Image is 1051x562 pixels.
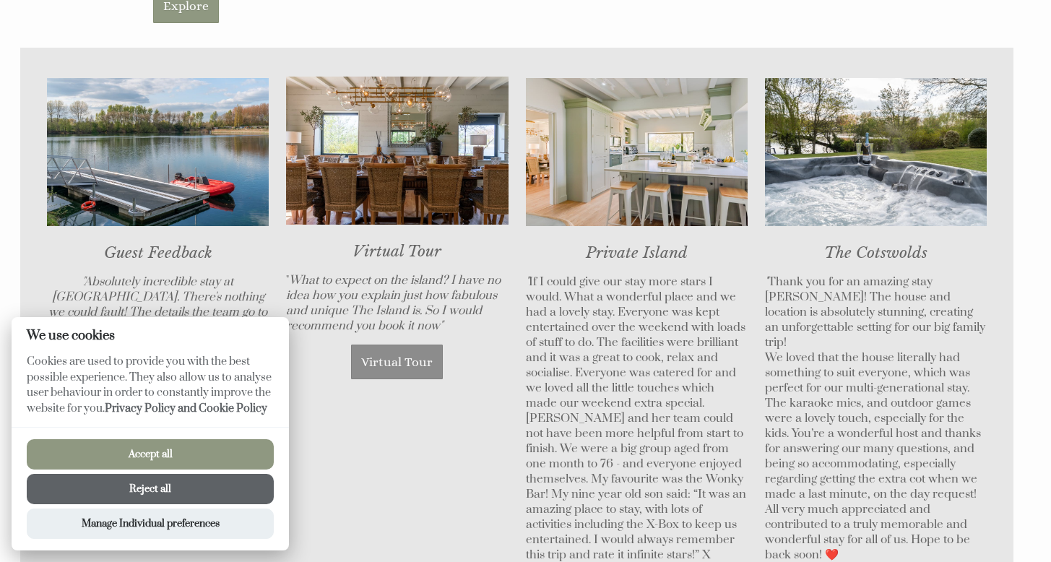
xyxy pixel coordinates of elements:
em: " [765,274,768,290]
h2: Private Island [526,243,748,262]
h2: Guest Feedback [47,243,269,262]
h2: The Cotswolds [765,243,987,262]
button: Accept all [27,439,274,470]
em: "Absolutely incredible stay at [GEOGRAPHIC_DATA]. There's nothing we could fault! The details the... [48,274,267,335]
img: Hot tub at The Island in Oxfordshire [765,78,987,226]
a: Virtual Tour [351,345,443,379]
p: Cookies are used to provide you with the best possible experience. They also allow us to analyse ... [12,354,289,427]
img: The Kitchen at The Island in Oxfordshire [526,78,748,226]
a: Privacy Policy and Cookie Policy [105,402,267,415]
h2: Virtual Tour [286,242,508,261]
img: The Jetty at The Island in Oxfordshire [47,78,269,226]
button: Reject all [27,474,274,504]
img: Large dining table for 14 guests [286,77,508,225]
button: Manage Individual preferences [27,509,274,539]
p: " [286,273,508,334]
em: " [526,274,529,290]
h2: We use cookies [12,329,289,342]
em: What to expect on the island? I have no idea how you explain just how fabulous and unique The Isl... [286,273,501,334]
